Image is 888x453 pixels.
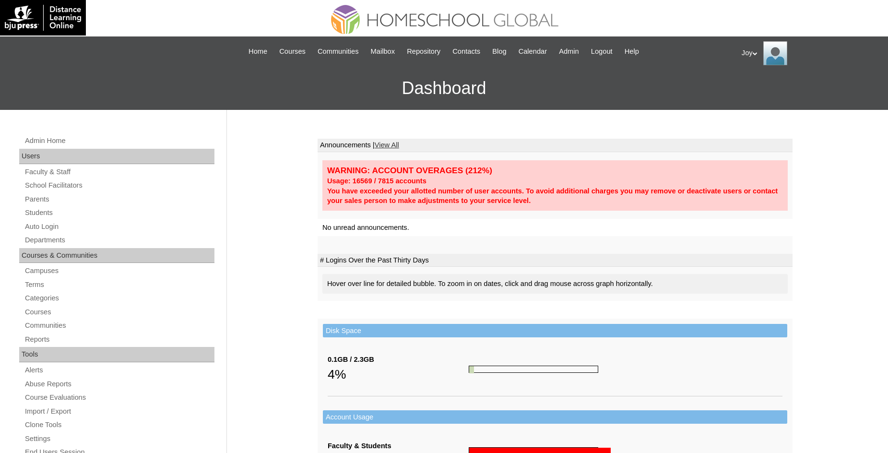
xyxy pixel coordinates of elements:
[19,248,214,263] div: Courses & Communities
[24,279,214,291] a: Terms
[24,419,214,431] a: Clone Tools
[591,46,613,57] span: Logout
[327,177,426,185] strong: Usage: 16569 / 7815 accounts
[24,179,214,191] a: School Facilitators
[318,254,793,267] td: # Logins Over the Past Thirty Days
[625,46,639,57] span: Help
[327,165,783,176] div: WARNING: ACCOUNT OVERAGES (212%)
[24,292,214,304] a: Categories
[24,207,214,219] a: Students
[24,405,214,417] a: Import / Export
[244,46,272,57] a: Home
[327,186,783,206] div: You have exceeded your allotted number of user accounts. To avoid additional charges you may remo...
[24,433,214,445] a: Settings
[323,410,787,424] td: Account Usage
[19,347,214,362] div: Tools
[402,46,445,57] a: Repository
[313,46,364,57] a: Communities
[487,46,511,57] a: Blog
[24,221,214,233] a: Auto Login
[763,41,787,65] img: Joy Dantz
[514,46,552,57] a: Calendar
[448,46,485,57] a: Contacts
[24,234,214,246] a: Departments
[19,149,214,164] div: Users
[24,193,214,205] a: Parents
[366,46,400,57] a: Mailbox
[318,46,359,57] span: Communities
[407,46,440,57] span: Repository
[274,46,310,57] a: Courses
[24,306,214,318] a: Courses
[328,365,469,384] div: 4%
[519,46,547,57] span: Calendar
[279,46,306,57] span: Courses
[375,141,399,149] a: View All
[24,392,214,404] a: Course Evaluations
[24,364,214,376] a: Alerts
[328,355,469,365] div: 0.1GB / 2.3GB
[318,139,793,152] td: Announcements |
[24,334,214,346] a: Reports
[492,46,506,57] span: Blog
[24,378,214,390] a: Abuse Reports
[452,46,480,57] span: Contacts
[24,166,214,178] a: Faculty & Staff
[586,46,617,57] a: Logout
[5,5,81,31] img: logo-white.png
[554,46,584,57] a: Admin
[322,274,788,294] div: Hover over line for detailed bubble. To zoom in on dates, click and drag mouse across graph horiz...
[5,67,883,110] h3: Dashboard
[323,324,787,338] td: Disk Space
[371,46,395,57] span: Mailbox
[620,46,644,57] a: Help
[328,441,469,451] div: Faculty & Students
[742,41,878,65] div: Joy
[24,265,214,277] a: Campuses
[249,46,267,57] span: Home
[318,219,793,237] td: No unread announcements.
[24,135,214,147] a: Admin Home
[24,320,214,332] a: Communities
[559,46,579,57] span: Admin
